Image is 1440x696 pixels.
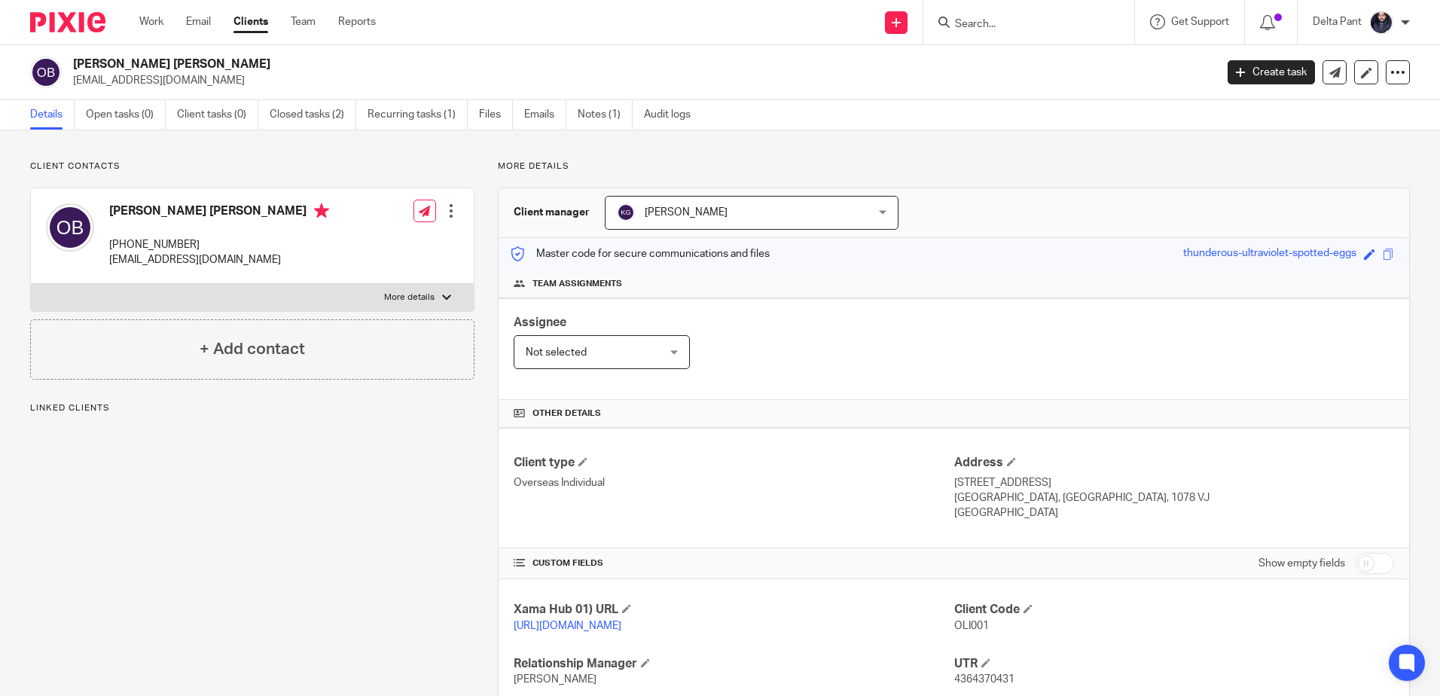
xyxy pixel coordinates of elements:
p: Master code for secure communications and files [510,246,770,261]
a: Client tasks (0) [177,100,258,130]
a: Create task [1228,60,1315,84]
input: Search [953,18,1089,32]
h4: [PERSON_NAME] [PERSON_NAME] [109,203,329,222]
img: svg%3E [46,203,94,252]
a: Open tasks (0) [86,100,166,130]
p: [EMAIL_ADDRESS][DOMAIN_NAME] [73,73,1205,88]
span: 4364370431 [954,674,1014,685]
p: [EMAIL_ADDRESS][DOMAIN_NAME] [109,252,329,267]
p: [GEOGRAPHIC_DATA] [954,505,1394,520]
a: Recurring tasks (1) [368,100,468,130]
div: thunderous-ultraviolet-spotted-eggs [1183,246,1356,263]
a: Emails [524,100,566,130]
p: [STREET_ADDRESS] [954,475,1394,490]
a: Notes (1) [578,100,633,130]
span: Not selected [526,347,587,358]
p: [PHONE_NUMBER] [109,237,329,252]
span: Get Support [1171,17,1229,27]
h4: + Add contact [200,337,305,361]
img: svg%3E [30,56,62,88]
a: [URL][DOMAIN_NAME] [514,621,621,631]
a: Clients [233,14,268,29]
p: Overseas Individual [514,475,953,490]
a: Closed tasks (2) [270,100,356,130]
h4: Client Code [954,602,1394,618]
a: Team [291,14,316,29]
span: Other details [532,408,601,420]
p: More details [498,160,1410,172]
h2: [PERSON_NAME] [PERSON_NAME] [73,56,978,72]
p: More details [384,292,435,304]
h4: UTR [954,656,1394,672]
span: OLI001 [954,621,989,631]
span: [PERSON_NAME] [645,207,728,218]
p: Client contacts [30,160,474,172]
img: svg%3E [617,203,635,221]
p: Delta Pant [1313,14,1362,29]
p: [GEOGRAPHIC_DATA], [GEOGRAPHIC_DATA], 1078 VJ [954,490,1394,505]
a: Details [30,100,75,130]
h4: Address [954,455,1394,471]
a: Files [479,100,513,130]
span: Assignee [514,316,566,328]
span: Team assignments [532,278,622,290]
h4: Relationship Manager [514,656,953,672]
label: Show empty fields [1258,556,1345,571]
a: Work [139,14,163,29]
img: Pixie [30,12,105,32]
img: dipesh-min.jpg [1369,11,1393,35]
p: Linked clients [30,402,474,414]
i: Primary [314,203,329,218]
h4: Client type [514,455,953,471]
a: Audit logs [644,100,702,130]
a: Reports [338,14,376,29]
h3: Client manager [514,205,590,220]
span: [PERSON_NAME] [514,674,596,685]
a: Email [186,14,211,29]
h4: Xama Hub 01) URL [514,602,953,618]
h4: CUSTOM FIELDS [514,557,953,569]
